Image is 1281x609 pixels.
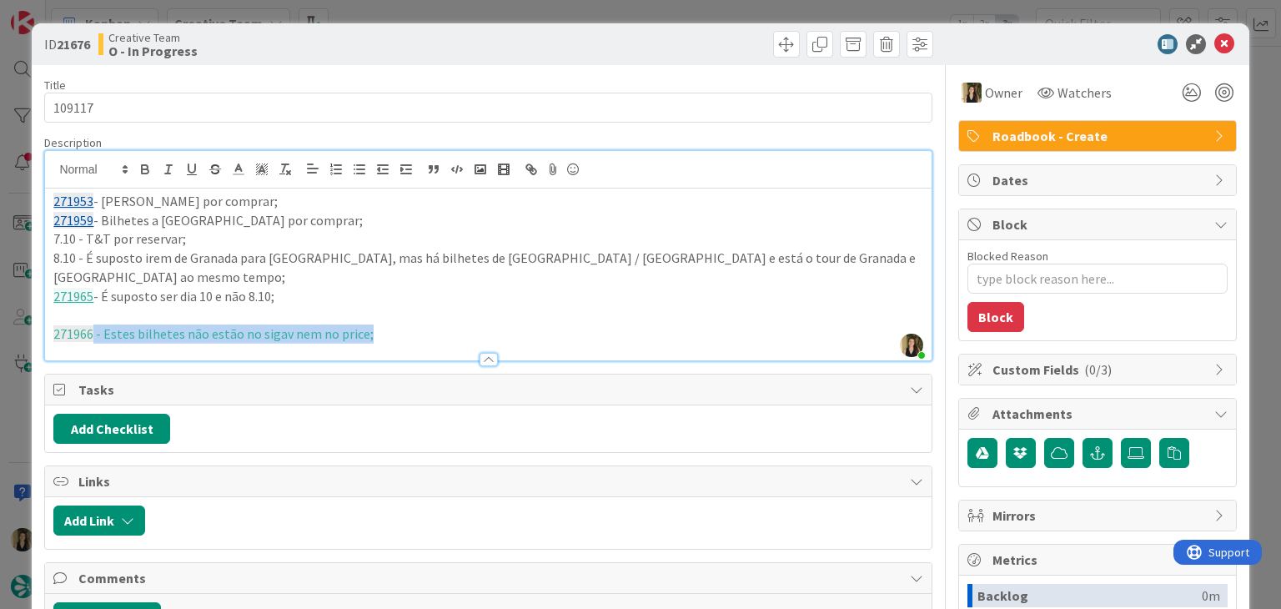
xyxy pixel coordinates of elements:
[992,550,1206,570] span: Metrics
[900,334,923,357] img: C71RdmBlZ3pIy3ZfdYSH8iJ9DzqQwlfe.jpg
[44,78,66,93] label: Title
[992,360,1206,380] span: Custom Fields
[985,83,1022,103] span: Owner
[1084,361,1112,378] span: ( 0/3 )
[53,229,922,249] p: 7.10 - T&T por reservar;
[53,193,93,209] a: 271953
[78,568,901,588] span: Comments
[57,36,90,53] b: 21676
[992,126,1206,146] span: Roadbook - Create
[53,287,922,306] p: - É suposto ser dia 10 e não 8.10;
[992,506,1206,526] span: Mirrors
[1057,83,1112,103] span: Watchers
[992,170,1206,190] span: Dates
[35,3,76,23] span: Support
[1202,584,1220,607] div: 0m
[53,192,922,211] p: - [PERSON_NAME] por comprar;
[53,212,93,229] a: 271959
[44,93,932,123] input: type card name here...
[108,44,198,58] b: O - In Progress
[992,404,1206,424] span: Attachments
[962,83,982,103] img: SP
[992,214,1206,234] span: Block
[53,211,922,230] p: - Bilhetes a [GEOGRAPHIC_DATA] por comprar;
[967,302,1024,332] button: Block
[977,584,1202,607] div: Backlog
[53,414,170,444] button: Add Checklist
[44,135,102,150] span: Description
[53,325,374,342] span: 271966 - Estes bilhetes não estão no sigav nem no price;
[53,506,145,536] button: Add Link
[967,249,1048,264] label: Blocked Reason
[53,249,922,286] p: 8.10 - É suposto irem de Granada para [GEOGRAPHIC_DATA], mas há bilhetes de [GEOGRAPHIC_DATA] / [...
[108,31,198,44] span: Creative Team
[78,380,901,400] span: Tasks
[78,471,901,491] span: Links
[44,34,90,54] span: ID
[53,288,93,304] a: 271965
